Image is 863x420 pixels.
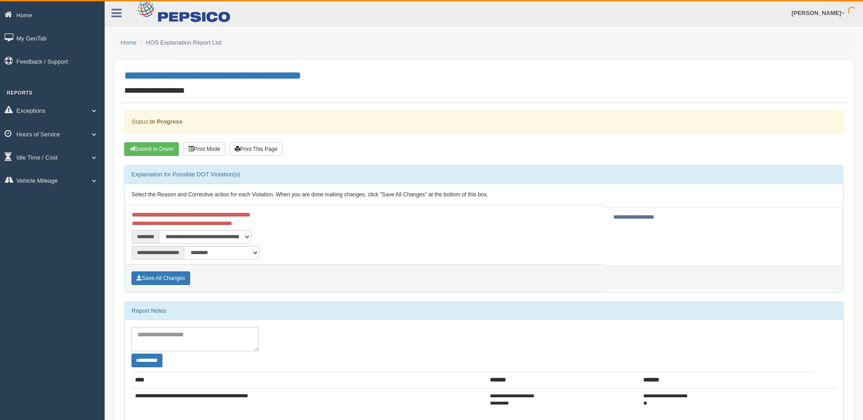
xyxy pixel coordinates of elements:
button: Save [131,271,190,285]
div: Explanation for Possible DOT Violation(s) [125,165,843,184]
strong: In Progress [150,118,182,125]
div: Select the Reason and Corrective action for each Violation. When you are done making changes, cli... [125,184,843,206]
button: Change Filter Options [131,354,162,367]
button: Submit To Driver [124,142,179,156]
div: Report Notes [125,302,843,320]
div: Status: [124,110,843,133]
button: Print Mode [183,142,225,156]
a: HOS Explanation Report List [146,39,222,46]
a: Home [121,39,136,46]
button: Print This Page [230,142,283,156]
